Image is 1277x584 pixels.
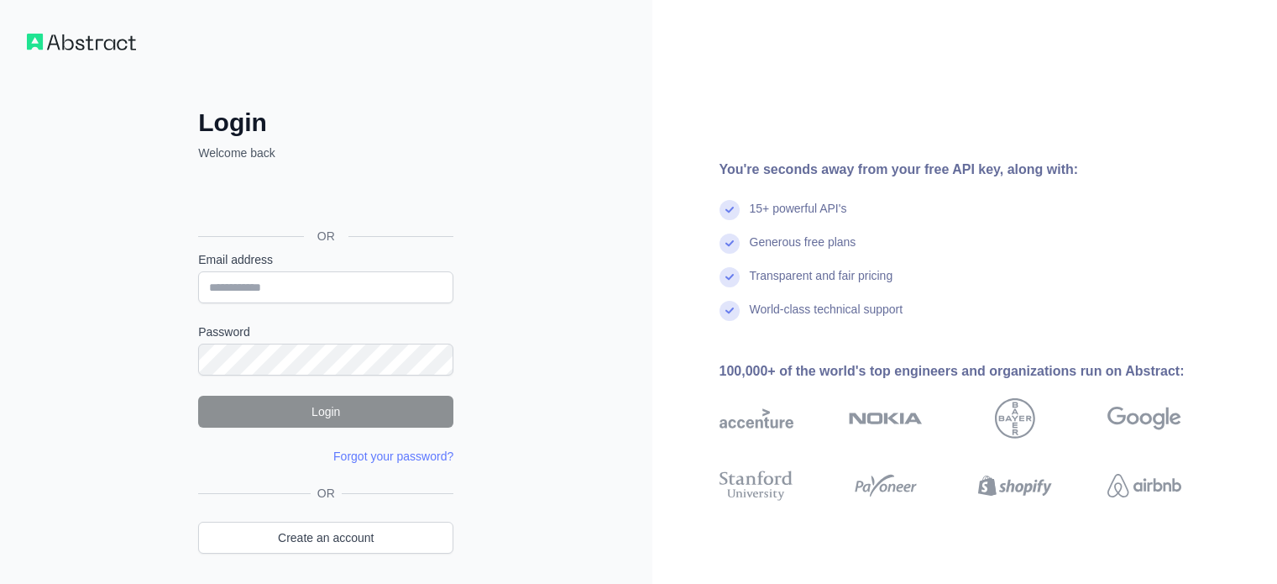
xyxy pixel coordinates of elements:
[995,398,1035,439] img: bayer
[304,228,348,245] span: OR
[849,398,923,439] img: nokia
[1107,398,1181,439] img: google
[849,467,923,504] img: payoneer
[198,251,453,268] label: Email address
[750,234,856,267] div: Generous free plans
[720,200,740,220] img: check mark
[311,485,342,502] span: OR
[720,267,740,287] img: check mark
[198,145,453,161] p: Welcome back
[198,522,453,554] a: Create an account
[1107,467,1181,504] img: airbnb
[27,34,136,50] img: Workflow
[720,301,740,321] img: check mark
[720,160,1235,180] div: You're seconds away from your free API key, along with:
[198,324,453,340] label: Password
[720,361,1235,381] div: 100,000+ of the world's top engineers and organizations run on Abstract:
[333,450,453,463] a: Forgot your password?
[750,267,893,301] div: Transparent and fair pricing
[190,180,458,217] iframe: Sign in with Google Button
[720,398,793,439] img: accenture
[750,301,903,334] div: World-class technical support
[978,467,1052,504] img: shopify
[720,234,740,254] img: check mark
[198,396,453,428] button: Login
[750,200,847,234] div: 15+ powerful API's
[198,108,453,138] h2: Login
[720,467,793,504] img: stanford university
